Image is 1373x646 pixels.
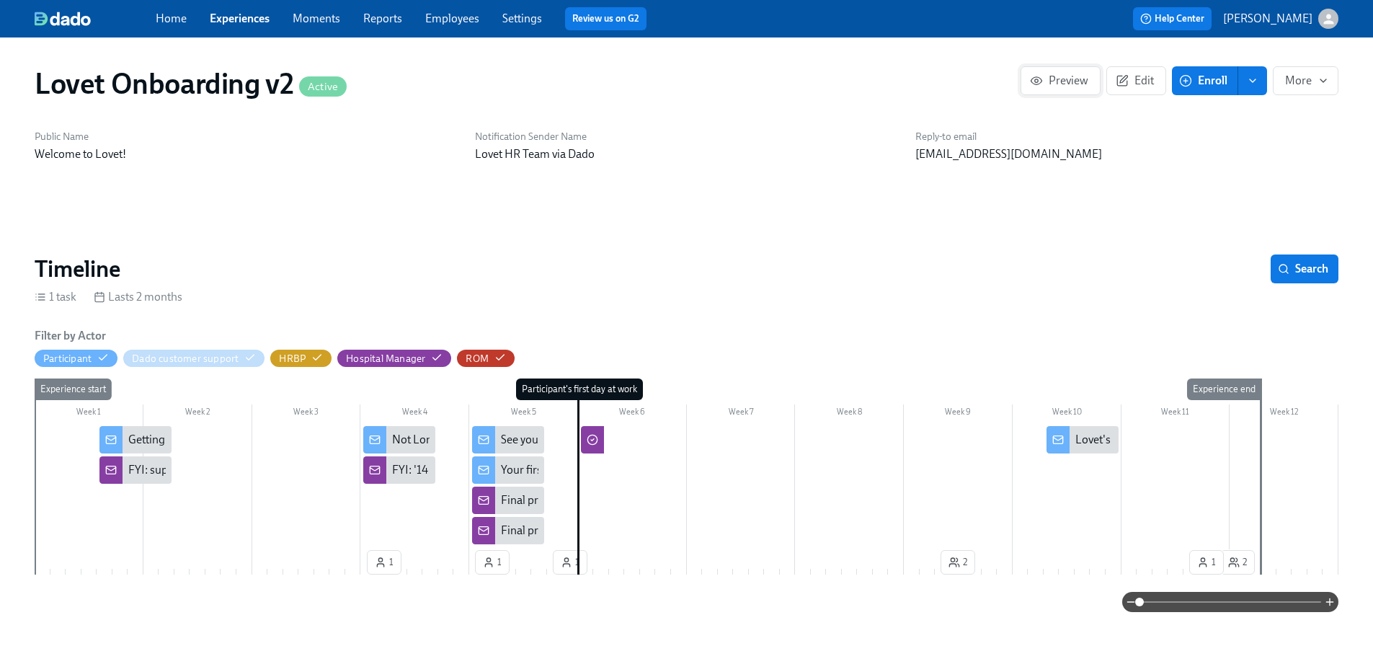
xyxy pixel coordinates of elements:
[565,7,646,30] button: Review us on G2
[279,352,306,366] div: Hide HRBP
[128,432,393,448] div: Getting Ready for Lovet: Your Pre-Start Support Team!
[360,404,469,423] div: Week 4
[1033,74,1088,88] span: Preview
[128,462,522,478] div: FYI: support team email sent to new [PERSON_NAME] {{ participant.fullName }}
[1285,74,1326,88] span: More
[1021,66,1101,95] button: Preview
[572,12,639,26] a: Review us on G2
[501,492,766,508] div: Final preparations for {{ participant.fullName }}'s start
[270,350,332,367] button: HRBP
[472,487,544,514] div: Final preparations for {{ participant.fullName }}'s start
[1119,74,1154,88] span: Edit
[346,352,425,366] div: Hide Hospital Manager
[1238,66,1267,95] button: enroll
[502,12,542,25] a: Settings
[367,550,401,575] button: 1
[1271,255,1338,283] button: Search
[1182,74,1227,88] span: Enroll
[123,350,265,367] button: Dado customer support
[1106,66,1166,95] button: Edit
[501,432,593,448] div: See you next week!
[501,523,814,539] div: Final preparations for Relief Vet {{ participant.fullName }}'s start
[516,379,643,400] div: Participant's first day at work
[94,289,182,305] div: Lasts 2 months
[363,456,435,484] div: FYI: '14 days til start' email sent to new [PERSON_NAME] {{ participant.fullName }}
[941,550,975,575] button: 2
[1230,404,1338,423] div: Week 12
[948,555,967,570] span: 2
[35,130,458,143] h6: Public Name
[132,352,239,366] div: Hide Dado customer support
[475,130,898,143] h6: Notification Sender Name
[1223,11,1312,27] p: [PERSON_NAME]
[35,289,76,305] div: 1 task
[1220,550,1255,575] button: 2
[1281,262,1328,276] span: Search
[1133,7,1212,30] button: Help Center
[293,12,340,25] a: Moments
[472,426,544,453] div: See you next week!
[1013,404,1121,423] div: Week 10
[466,352,489,366] div: Hide ROM
[35,12,156,26] a: dado
[1121,404,1230,423] div: Week 11
[1047,426,1119,453] div: Lovet's referral program – up to $10,000 as a referral bonus!
[35,404,143,423] div: Week 1
[472,517,544,544] div: Final preparations for Relief Vet {{ participant.fullName }}'s start
[35,350,117,367] button: Participant
[392,432,590,448] div: Not Long Until You Join the Lovet Team!
[156,12,187,25] a: Home
[35,328,106,344] h6: Filter by Actor
[375,555,394,570] span: 1
[35,146,458,162] p: Welcome to Lovet!
[578,404,687,423] div: Week 6
[99,456,172,484] div: FYI: support team email sent to new [PERSON_NAME] {{ participant.fullName }}
[475,550,510,575] button: 1
[143,404,252,423] div: Week 2
[1189,550,1224,575] button: 1
[915,146,1338,162] p: [EMAIL_ADDRESS][DOMAIN_NAME]
[483,555,502,570] span: 1
[1172,66,1238,95] button: Enroll
[337,350,451,367] button: Hospital Manager
[1075,432,1372,448] div: Lovet's referral program – up to $10,000 as a referral bonus!
[299,81,347,92] span: Active
[475,146,898,162] p: Lovet HR Team via Dado
[501,462,600,478] div: Your first shift guide
[1228,555,1247,570] span: 2
[553,550,587,575] button: 1
[904,404,1013,423] div: Week 9
[457,350,515,367] button: ROM
[687,404,796,423] div: Week 7
[795,404,904,423] div: Week 8
[1187,379,1261,400] div: Experience end
[43,352,92,366] div: Hide Participant
[392,462,797,478] div: FYI: '14 days til start' email sent to new [PERSON_NAME] {{ participant.fullName }}
[425,12,479,25] a: Employees
[35,379,112,400] div: Experience start
[35,255,120,283] h2: Timeline
[561,555,579,570] span: 1
[363,12,402,25] a: Reports
[99,426,172,453] div: Getting Ready for Lovet: Your Pre-Start Support Team!
[1197,555,1216,570] span: 1
[210,12,270,25] a: Experiences
[469,404,578,423] div: Week 5
[35,66,347,101] h1: Lovet Onboarding v2
[252,404,361,423] div: Week 3
[915,130,1338,143] h6: Reply-to email
[363,426,435,453] div: Not Long Until You Join the Lovet Team!
[1140,12,1204,26] span: Help Center
[472,456,544,484] div: Your first shift guide
[35,12,91,26] img: dado
[1273,66,1338,95] button: More
[1223,9,1338,29] button: [PERSON_NAME]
